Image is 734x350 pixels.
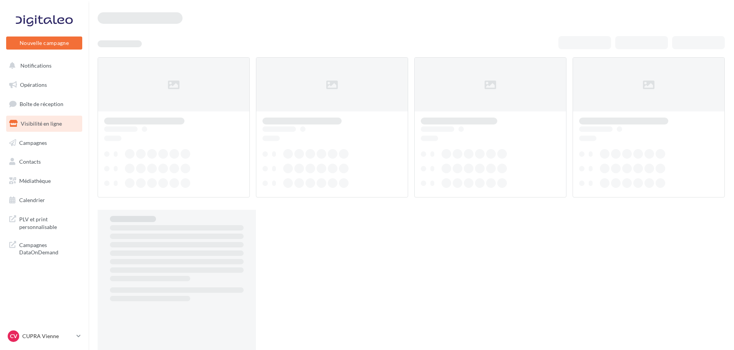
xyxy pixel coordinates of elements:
span: Notifications [20,62,51,69]
a: CV CUPRA Vienne [6,329,82,343]
a: Médiathèque [5,173,84,189]
span: Campagnes DataOnDemand [19,240,79,256]
span: Visibilité en ligne [21,120,62,127]
a: PLV et print personnalisable [5,211,84,234]
a: Visibilité en ligne [5,116,84,132]
span: Calendrier [19,197,45,203]
span: Contacts [19,158,41,165]
button: Nouvelle campagne [6,36,82,50]
a: Contacts [5,154,84,170]
span: Médiathèque [19,177,51,184]
a: Opérations [5,77,84,93]
button: Notifications [5,58,81,74]
a: Boîte de réception [5,96,84,112]
p: CUPRA Vienne [22,332,73,340]
a: Campagnes DataOnDemand [5,237,84,259]
span: PLV et print personnalisable [19,214,79,231]
a: Campagnes [5,135,84,151]
span: Opérations [20,81,47,88]
a: Calendrier [5,192,84,208]
span: Campagnes [19,139,47,146]
span: Boîte de réception [20,101,63,107]
span: CV [10,332,17,340]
